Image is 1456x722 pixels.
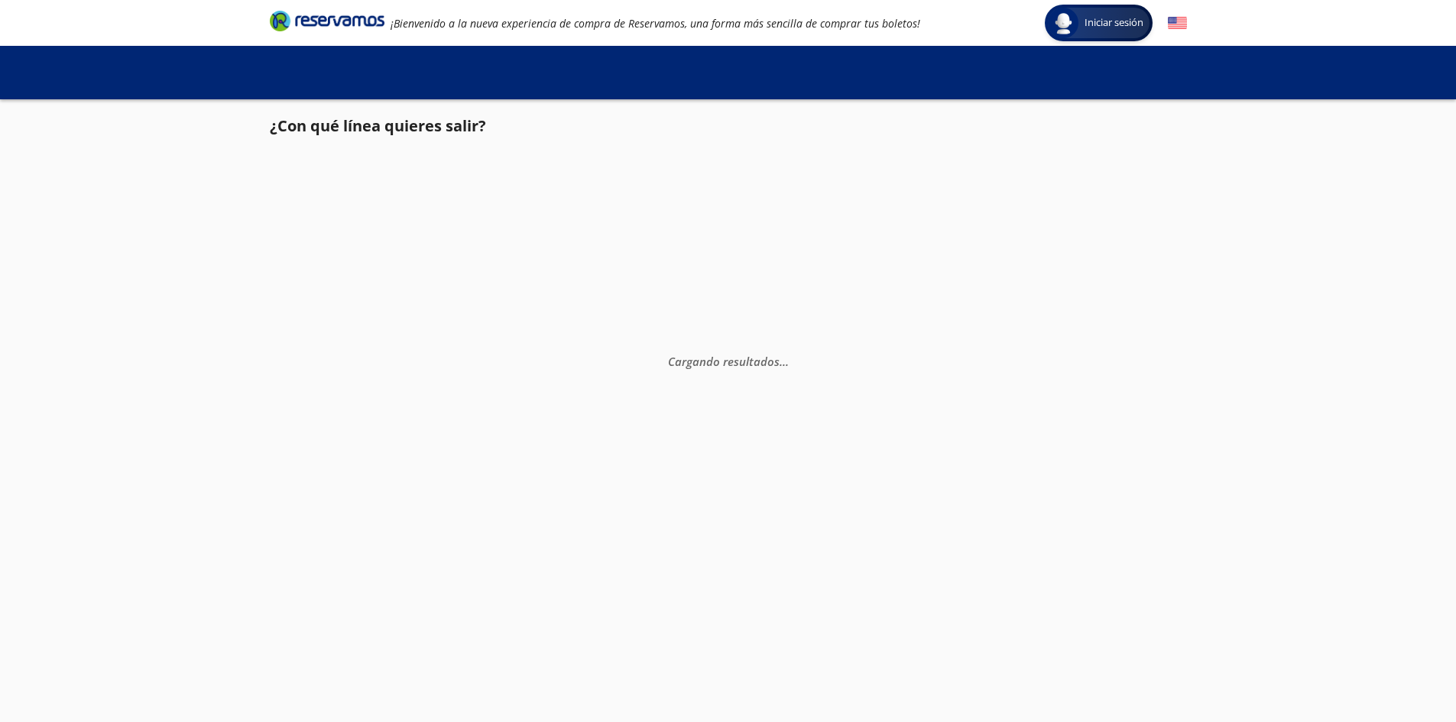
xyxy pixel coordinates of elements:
[668,353,789,368] em: Cargando resultados
[1168,14,1187,33] button: English
[786,353,789,368] span: .
[270,9,384,32] i: Brand Logo
[780,353,783,368] span: .
[1078,15,1150,31] span: Iniciar sesión
[391,16,920,31] em: ¡Bienvenido a la nueva experiencia de compra de Reservamos, una forma más sencilla de comprar tus...
[270,9,384,37] a: Brand Logo
[270,115,486,138] p: ¿Con qué línea quieres salir?
[783,353,786,368] span: .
